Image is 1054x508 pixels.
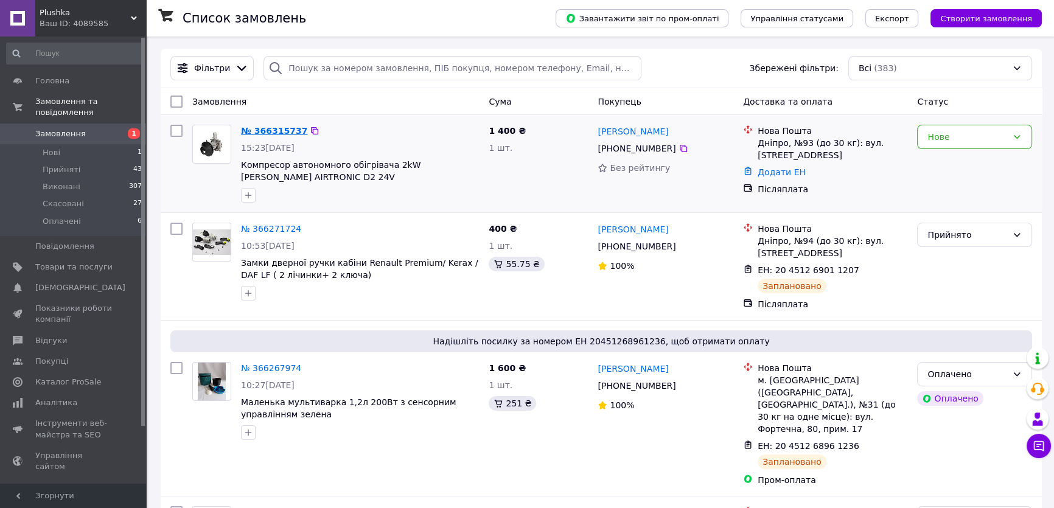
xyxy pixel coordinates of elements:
[927,367,1007,381] div: Оплачено
[241,160,421,182] a: Компресор автономного обігрівача 2kW [PERSON_NAME] AIRTRONIC D2 24V
[241,258,478,280] a: Замки дверної ручки кабіни Renault Premium/ Kerax / DAF LF ( 2 лічинки+ 2 ключа)
[192,97,246,106] span: Замовлення
[556,9,728,27] button: Завантажити звіт по пром-оплаті
[610,163,670,173] span: Без рейтингу
[489,97,511,106] span: Cума
[192,362,231,401] a: Фото товару
[598,363,668,375] a: [PERSON_NAME]
[241,126,307,136] a: № 366315737
[35,75,69,86] span: Головна
[128,128,140,139] span: 1
[750,14,843,23] span: Управління статусами
[35,262,113,273] span: Товари та послуги
[489,224,517,234] span: 400 ₴
[138,147,142,158] span: 1
[241,380,295,390] span: 10:27[DATE]
[758,137,907,161] div: Дніпро, №93 (до 30 кг): вул. [STREET_ADDRESS]
[489,241,512,251] span: 1 шт.
[595,377,678,394] div: [PHONE_NUMBER]
[241,241,295,251] span: 10:53[DATE]
[758,454,826,469] div: Заплановано
[183,11,306,26] h1: Список замовлень
[43,164,80,175] span: Прийняті
[489,143,512,153] span: 1 шт.
[874,63,897,73] span: (383)
[133,198,142,209] span: 27
[489,126,526,136] span: 1 400 ₴
[138,216,142,227] span: 6
[595,238,678,255] div: [PHONE_NUMBER]
[859,62,871,74] span: Всі
[598,97,641,106] span: Покупець
[1027,434,1051,458] button: Чат з покупцем
[35,303,113,325] span: Показники роботи компанії
[565,13,719,24] span: Завантажити звіт по пром-оплаті
[758,474,907,486] div: Пром-оплата
[35,128,86,139] span: Замовлення
[193,131,231,157] img: Фото товару
[35,96,146,118] span: Замовлення та повідомлення
[192,223,231,262] a: Фото товару
[241,143,295,153] span: 15:23[DATE]
[758,279,826,293] div: Заплановано
[489,396,536,411] div: 251 ₴
[35,377,101,388] span: Каталог ProSale
[758,183,907,195] div: Післяплата
[241,363,301,373] a: № 366267974
[43,147,60,158] span: Нові
[918,13,1042,23] a: Створити замовлення
[930,9,1042,27] button: Створити замовлення
[35,356,68,367] span: Покупці
[758,167,806,177] a: Додати ЕН
[35,397,77,408] span: Аналітика
[175,335,1027,347] span: Надішліть посилку за номером ЕН 20451268961236, щоб отримати оплату
[598,223,668,235] a: [PERSON_NAME]
[194,62,230,74] span: Фільтри
[875,14,909,23] span: Експорт
[43,198,84,209] span: Скасовані
[598,125,668,137] a: [PERSON_NAME]
[40,18,146,29] div: Ваш ID: 4089585
[489,257,544,271] div: 55.75 ₴
[489,380,512,390] span: 1 шт.
[758,374,907,435] div: м. [GEOGRAPHIC_DATA] ([GEOGRAPHIC_DATA], [GEOGRAPHIC_DATA].), №31 (до 30 кг на одне місце): вул. ...
[198,363,226,400] img: Фото товару
[749,62,838,74] span: Збережені фільтри:
[263,56,641,80] input: Пошук за номером замовлення, ПІБ покупця, номером телефону, Email, номером накладної
[927,130,1007,144] div: Нове
[6,43,143,64] input: Пошук
[35,282,125,293] span: [DEMOGRAPHIC_DATA]
[917,97,948,106] span: Статус
[595,140,678,157] div: [PHONE_NUMBER]
[917,391,983,406] div: Оплачено
[489,363,526,373] span: 1 600 ₴
[758,235,907,259] div: Дніпро, №94 (до 30 кг): вул. [STREET_ADDRESS]
[35,335,67,346] span: Відгуки
[940,14,1032,23] span: Створити замовлення
[35,450,113,472] span: Управління сайтом
[865,9,919,27] button: Експорт
[241,397,456,419] a: Маленька мультиварка 1,2л 200Вт з сенсорним управлінням зелена
[241,224,301,234] a: № 366271724
[43,216,81,227] span: Оплачені
[35,482,113,504] span: Гаманець компанії
[193,229,231,255] img: Фото товару
[743,97,832,106] span: Доставка та оплата
[758,265,859,275] span: ЕН: 20 4512 6901 1207
[758,125,907,137] div: Нова Пошта
[35,418,113,440] span: Інструменти веб-майстра та SEO
[758,298,907,310] div: Післяплата
[35,241,94,252] span: Повідомлення
[192,125,231,164] a: Фото товару
[758,441,859,451] span: ЕН: 20 4512 6896 1236
[610,261,634,271] span: 100%
[129,181,142,192] span: 307
[610,400,634,410] span: 100%
[927,228,1007,242] div: Прийнято
[741,9,853,27] button: Управління статусами
[43,181,80,192] span: Виконані
[40,7,131,18] span: Plushka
